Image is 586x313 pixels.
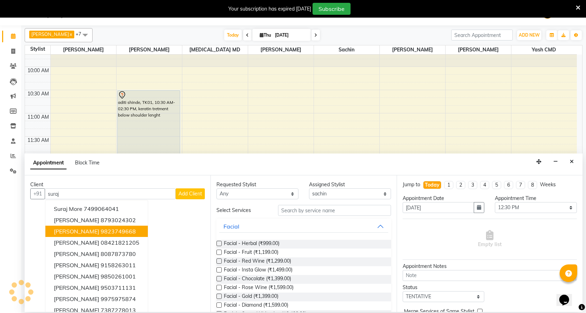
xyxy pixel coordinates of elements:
[567,156,577,167] button: Close
[30,188,45,199] button: +91
[211,207,273,214] div: Select Services
[273,30,308,40] input: 2025-09-04
[403,202,474,213] input: yyyy-mm-dd
[517,30,541,40] button: ADD NEW
[224,257,291,266] span: Facial - Red Wine (₹1,299.00)
[101,295,136,302] ngb-highlight: 9975975874
[248,45,314,54] span: [PERSON_NAME]
[116,45,182,54] span: [PERSON_NAME]
[495,195,577,202] div: Appointment Time
[54,273,99,280] span: [PERSON_NAME]
[480,181,489,189] li: 4
[403,284,485,291] div: Status
[101,217,136,224] ngb-highlight: 8793024302
[54,205,82,212] span: suraj more
[51,45,116,54] span: [PERSON_NAME]
[314,45,379,54] span: sachin
[84,205,119,212] ngb-highlight: 7499064041
[224,301,288,310] span: Facial - Diamond (₹1,599.00)
[451,30,513,40] input: Search Appointment
[101,262,136,269] ngb-highlight: 9158263011
[403,195,485,202] div: Appointment Date
[309,181,391,188] div: Assigned Stylist
[54,284,99,291] span: [PERSON_NAME]
[45,188,176,199] input: Search by Name/Mobile/Email/Code
[26,137,50,144] div: 11:30 AM
[75,159,100,166] span: Block Time
[492,181,501,189] li: 5
[556,285,579,306] iframe: chat widget
[26,90,50,98] div: 10:30 AM
[101,239,139,246] ngb-highlight: 08421821205
[101,284,136,291] ngb-highlight: 9503711131
[101,250,136,257] ngb-highlight: 8087873780
[54,228,99,235] span: [PERSON_NAME]
[54,262,99,269] span: [PERSON_NAME]
[30,157,67,169] span: Appointment
[54,239,99,246] span: [PERSON_NAME]
[403,181,420,188] div: Jump to
[540,181,556,188] div: Weeks
[519,32,540,38] span: ADD NEW
[224,275,291,284] span: Facial - Chocolate (₹1,399.00)
[178,190,202,197] span: Add Client
[31,31,69,37] span: [PERSON_NAME]
[516,181,525,189] li: 7
[425,181,440,189] div: Today
[258,32,273,38] span: Thu
[118,90,180,275] div: aditi shinde, TK01, 10:30 AM-02:30 PM, keratin tretment below shoulder lenght
[224,293,278,301] span: Facial - Gold (₹1,399.00)
[228,5,311,13] div: Your subscription has expired [DATE]
[278,205,391,216] input: Search by service name
[54,295,99,302] span: [PERSON_NAME]
[224,30,242,40] span: Today
[30,181,205,188] div: Client
[176,188,205,199] button: Add Client
[468,181,477,189] li: 3
[69,31,72,37] a: x
[446,45,511,54] span: [PERSON_NAME]
[25,45,50,53] div: Stylist
[224,249,278,257] span: Facial - Fruit (₹1,199.00)
[528,181,537,189] li: 8
[101,228,136,235] ngb-highlight: 9823749668
[223,222,239,231] div: Facial
[76,31,87,37] span: +7
[403,263,577,270] div: Appointment Notes
[54,217,99,224] span: [PERSON_NAME]
[444,181,453,189] li: 1
[26,67,50,74] div: 10:00 AM
[224,240,279,249] span: Facial - Herbal (₹999.00)
[26,113,50,121] div: 11:00 AM
[219,220,388,233] button: Facial
[511,45,577,54] span: Yash CMD
[101,273,136,280] ngb-highlight: 9850261001
[313,3,351,15] button: Subscribe
[224,266,292,275] span: Facial - Insta Glow (₹1,499.00)
[478,230,502,248] span: Empty list
[504,181,513,189] li: 6
[456,181,465,189] li: 2
[182,45,248,54] span: [MEDICAL_DATA] MD
[224,284,294,293] span: Facial - Rose Wine (₹1,599.00)
[54,250,99,257] span: [PERSON_NAME]
[216,181,298,188] div: Requested Stylist
[380,45,445,54] span: [PERSON_NAME]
